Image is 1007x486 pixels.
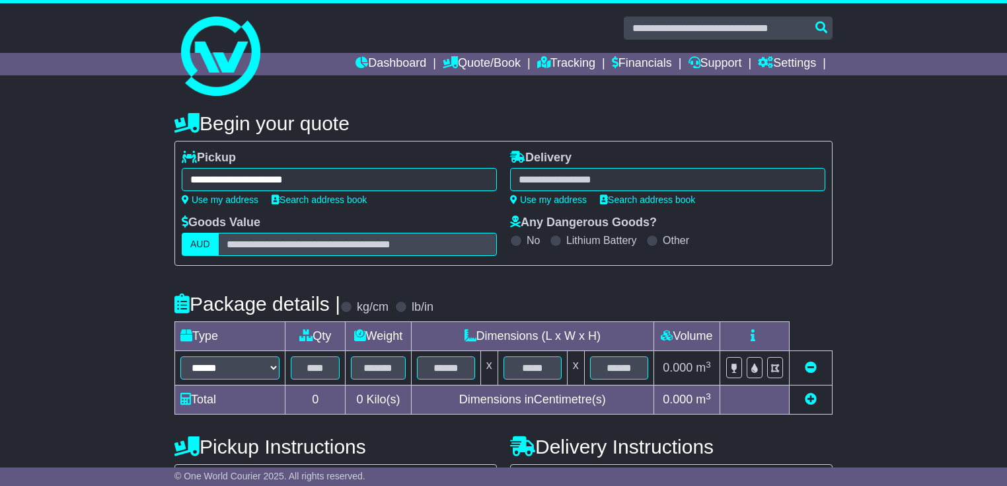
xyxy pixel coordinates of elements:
[272,194,367,205] a: Search address book
[567,351,584,385] td: x
[411,385,653,415] td: Dimensions in Centimetre(s)
[805,361,817,374] a: Remove this item
[537,53,595,75] a: Tracking
[696,393,711,406] span: m
[706,391,711,401] sup: 3
[663,361,692,374] span: 0.000
[411,322,653,351] td: Dimensions (L x W x H)
[357,300,389,315] label: kg/cm
[600,194,695,205] a: Search address book
[653,322,720,351] td: Volume
[706,360,711,370] sup: 3
[174,112,833,134] h4: Begin your quote
[355,53,426,75] a: Dashboard
[182,194,258,205] a: Use my address
[412,300,433,315] label: lb/in
[663,393,692,406] span: 0.000
[612,53,672,75] a: Financials
[480,351,498,385] td: x
[805,393,817,406] a: Add new item
[174,471,365,481] span: © One World Courier 2025. All rights reserved.
[182,151,236,165] label: Pickup
[443,53,521,75] a: Quote/Book
[346,385,411,415] td: Kilo(s)
[174,436,497,458] h4: Pickup Instructions
[663,234,689,247] label: Other
[285,385,346,415] td: 0
[566,234,637,247] label: Lithium Battery
[527,234,540,247] label: No
[510,216,657,230] label: Any Dangerous Goods?
[174,293,340,315] h4: Package details |
[182,216,260,230] label: Goods Value
[689,53,742,75] a: Support
[510,436,833,458] h4: Delivery Instructions
[510,194,587,205] a: Use my address
[346,322,411,351] td: Weight
[175,322,285,351] td: Type
[285,322,346,351] td: Qty
[758,53,816,75] a: Settings
[175,385,285,415] td: Total
[356,393,363,406] span: 0
[182,233,219,256] label: AUD
[696,361,711,374] span: m
[510,151,572,165] label: Delivery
